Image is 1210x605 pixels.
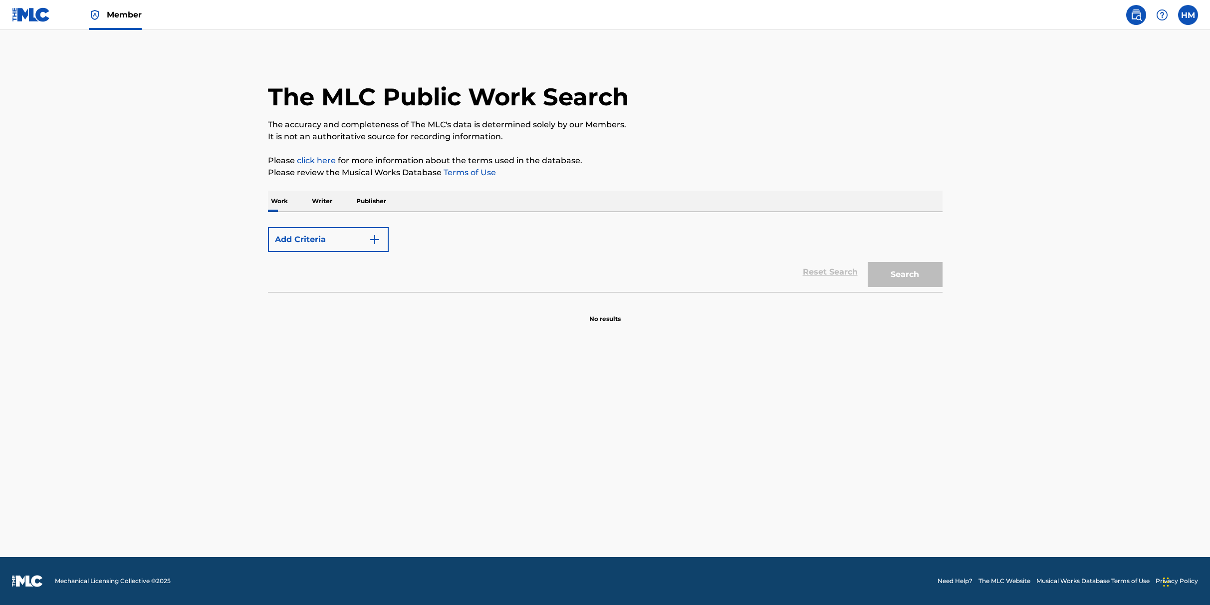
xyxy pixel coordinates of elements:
[12,7,50,22] img: MLC Logo
[1036,577,1150,586] a: Musical Works Database Terms of Use
[589,302,621,323] p: No results
[369,234,381,246] img: 9d2ae6d4665cec9f34b9.svg
[297,156,336,165] a: click here
[1156,577,1198,586] a: Privacy Policy
[89,9,101,21] img: Top Rightsholder
[268,82,629,112] h1: The MLC Public Work Search
[55,577,171,586] span: Mechanical Licensing Collective © 2025
[353,191,389,212] p: Publisher
[268,131,943,143] p: It is not an authoritative source for recording information.
[442,168,496,177] a: Terms of Use
[1178,5,1198,25] div: User Menu
[1130,9,1142,21] img: search
[309,191,335,212] p: Writer
[938,577,972,586] a: Need Help?
[268,155,943,167] p: Please for more information about the terms used in the database.
[107,9,142,20] span: Member
[1126,5,1146,25] a: Public Search
[268,227,389,252] button: Add Criteria
[1160,557,1210,605] iframe: Chat Widget
[1152,5,1172,25] div: Help
[978,577,1030,586] a: The MLC Website
[12,575,43,587] img: logo
[268,191,291,212] p: Work
[1156,9,1168,21] img: help
[268,222,943,292] form: Search Form
[1163,567,1169,597] div: Drag
[268,167,943,179] p: Please review the Musical Works Database
[268,119,943,131] p: The accuracy and completeness of The MLC's data is determined solely by our Members.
